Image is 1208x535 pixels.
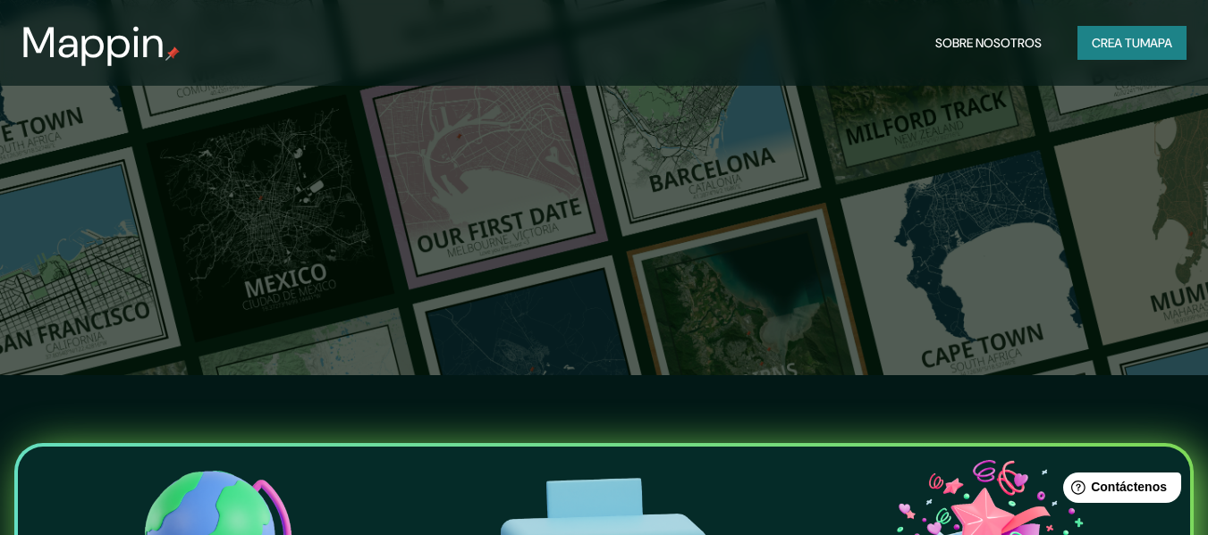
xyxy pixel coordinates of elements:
button: Sobre nosotros [928,26,1049,60]
font: Mappin [21,14,165,71]
font: Crea tu [1092,35,1140,51]
iframe: Lanzador de widgets de ayuda [1049,465,1188,515]
button: Crea tumapa [1077,26,1187,60]
font: Sobre nosotros [935,35,1042,51]
font: mapa [1140,35,1172,51]
img: pin de mapeo [165,46,180,61]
